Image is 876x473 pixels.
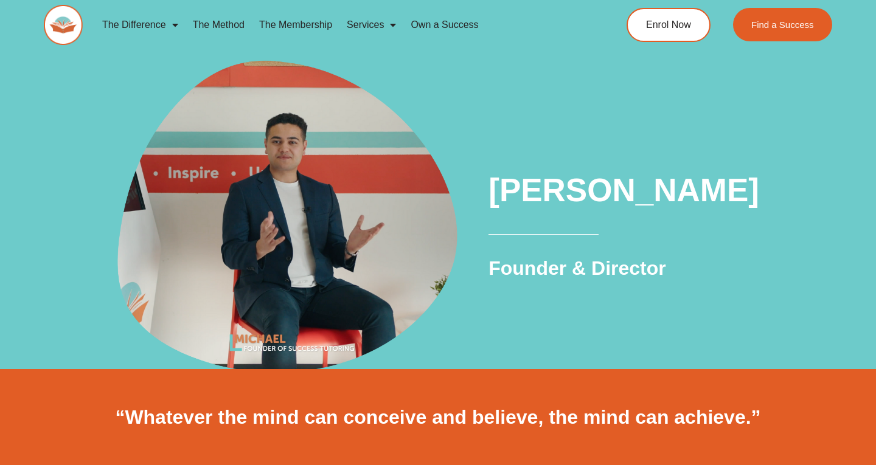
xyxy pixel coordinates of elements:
[646,20,691,30] span: Enrol Now
[97,405,779,430] h2: “Whatever the mind can conceive and believe, the mind can achieve.”
[733,8,832,41] a: Find a Success
[488,168,778,213] h1: [PERSON_NAME]
[403,11,485,39] a: Own a Success
[627,8,711,42] a: Enrol Now
[186,11,252,39] a: The Method
[106,38,468,400] img: Michael Black - Founder of Success Tutoring
[488,256,778,281] h2: Founder & Director
[95,11,582,39] nav: Menu
[751,20,814,29] span: Find a Success
[95,11,186,39] a: The Difference
[252,11,339,39] a: The Membership
[339,11,403,39] a: Services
